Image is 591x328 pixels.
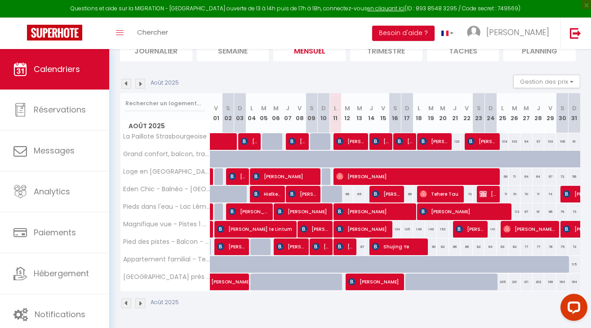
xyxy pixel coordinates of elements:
[544,133,556,150] div: 103
[293,93,306,133] th: 08
[372,133,388,150] span: [PERSON_NAME]
[437,221,449,238] div: 153
[336,220,389,238] span: [PERSON_NAME]
[207,203,211,220] a: [PERSON_NAME]
[276,203,329,220] span: [PERSON_NAME]
[289,185,317,202] span: [PERSON_NAME]
[553,290,591,328] iframe: LiveChat chat widget
[501,104,504,112] abbr: L
[210,93,222,133] th: 01
[503,220,556,238] span: [PERSON_NAME] Dal
[568,274,580,290] div: 184
[437,238,449,255] div: 82
[449,238,461,255] div: 86
[353,186,365,202] div: 65
[336,238,352,255] span: [PERSON_NAME] [PERSON_NAME]
[336,203,413,220] span: [PERSON_NAME]
[298,104,302,112] abbr: V
[389,221,401,238] div: 134
[556,203,569,220] div: 79
[130,18,175,49] a: Chercher
[372,238,425,255] span: Shujing Ye
[533,274,545,290] div: 202
[548,104,552,112] abbr: V
[372,185,400,202] span: [PERSON_NAME]
[453,104,457,112] abbr: J
[533,168,545,185] div: 64
[197,39,269,61] li: Semaine
[401,221,413,238] div: 135
[484,93,497,133] th: 24
[389,93,401,133] th: 16
[306,93,318,133] th: 09
[229,168,245,185] span: [PERSON_NAME] et [PERSON_NAME] et [PERSON_NAME]
[122,221,212,228] span: Magnifique vue - Pistes 1 min - Parking
[401,93,413,133] th: 17
[480,185,496,202] span: [PERSON_NAME]
[334,104,337,112] abbr: L
[473,238,485,255] div: 82
[509,274,521,290] div: 231
[353,93,365,133] th: 13
[484,221,497,238] div: 141
[151,298,179,307] p: Août 2025
[456,220,484,238] span: [PERSON_NAME]
[544,168,556,185] div: 67
[509,203,521,220] div: 112
[357,104,362,112] abbr: M
[214,104,218,112] abbr: V
[413,221,425,238] div: 146
[282,93,294,133] th: 07
[217,220,294,238] span: [PERSON_NAME] te Lintum
[477,104,481,112] abbr: S
[238,104,242,112] abbr: D
[381,104,385,112] abbr: V
[413,93,425,133] th: 18
[572,104,577,112] abbr: D
[503,39,576,61] li: Planning
[520,168,533,185] div: 64
[312,238,329,255] span: [PERSON_NAME] [PERSON_NAME]
[27,25,82,40] img: Super Booking
[440,104,445,112] abbr: M
[524,104,529,112] abbr: M
[369,104,373,112] abbr: J
[310,104,314,112] abbr: S
[342,186,354,202] div: 66
[497,274,509,290] div: 235
[497,133,509,150] div: 104
[350,39,422,61] li: Trimestre
[473,93,485,133] th: 23
[289,133,305,150] span: [PERSON_NAME]
[425,93,437,133] th: 19
[497,93,509,133] th: 25
[509,93,521,133] th: 26
[512,104,517,112] abbr: M
[520,93,533,133] th: 27
[570,27,581,39] img: logout
[122,151,212,157] span: Grand confort, balcon, tram 2 min ctre ville 8 min
[367,4,404,12] a: en cliquant ici
[120,39,192,61] li: Journalier
[509,168,521,185] div: 71
[393,104,397,112] abbr: S
[449,133,461,150] div: 123
[461,186,473,202] div: 73
[556,168,569,185] div: 72
[34,63,80,75] span: Calendriers
[520,133,533,150] div: 94
[226,104,230,112] abbr: S
[544,186,556,202] div: 74
[509,133,521,150] div: 103
[34,227,76,238] span: Paiements
[568,203,580,220] div: 73
[122,274,212,280] span: [GEOGRAPHIC_DATA] près centre et pistes - Garage
[460,18,560,49] a: ... [PERSON_NAME]
[122,203,212,210] span: Pieds dans l'eau - Lac Léman - 2 min Evian - Spacieux
[437,93,449,133] th: 20
[568,93,580,133] th: 31
[560,104,564,112] abbr: S
[568,133,580,150] div: 91
[253,185,281,202] span: Hielke Bijlsma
